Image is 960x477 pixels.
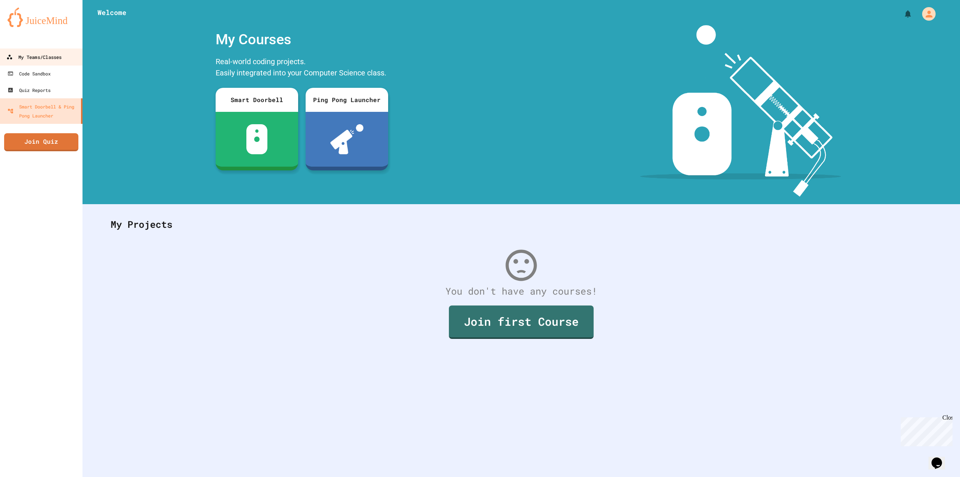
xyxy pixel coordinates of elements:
[246,124,268,154] img: sdb-white.svg
[330,124,364,154] img: ppl-with-ball.png
[640,25,841,197] img: banner-image-my-projects.png
[449,305,594,339] a: Join first Course
[914,5,937,23] div: My Account
[306,88,388,112] div: Ping Pong Launcher
[3,3,52,48] div: Chat with us now!Close
[928,447,952,469] iframe: chat widget
[898,414,952,446] iframe: chat widget
[7,102,78,120] div: Smart Doorbell & Ping Pong Launcher
[216,88,298,112] div: Smart Doorbell
[212,54,392,82] div: Real-world coding projects. Easily integrated into your Computer Science class.
[7,86,51,95] div: Quiz Reports
[103,210,939,239] div: My Projects
[7,69,51,78] div: Code Sandbox
[889,8,914,20] div: My Notifications
[4,133,78,151] a: Join Quiz
[212,25,392,54] div: My Courses
[6,53,61,62] div: My Teams/Classes
[7,8,75,27] img: logo-orange.svg
[103,284,939,298] div: You don't have any courses!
